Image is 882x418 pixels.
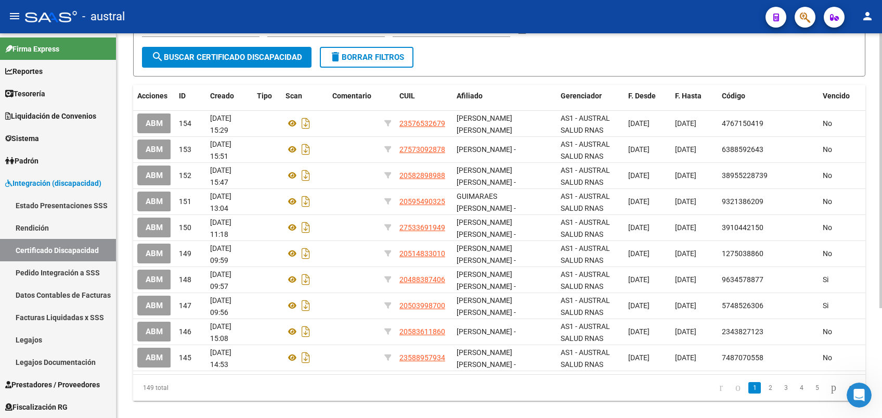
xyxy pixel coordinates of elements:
[457,114,516,146] span: [PERSON_NAME] [PERSON_NAME] [PERSON_NAME] -
[722,275,763,284] span: 9634578877
[847,383,872,408] iframe: Intercom live chat
[137,270,171,289] button: ABM
[722,171,768,180] span: 38955228739
[399,301,445,310] span: 20503998700
[722,92,745,100] span: Código
[179,353,191,362] span: 145
[764,382,776,394] a: 2
[561,270,610,290] span: AS1 - AUSTRAL SALUD RNAS
[628,275,650,284] span: [DATE]
[5,88,45,99] span: Tesorería
[206,85,253,107] datatable-header-cell: Creado
[675,145,696,154] span: [DATE]
[210,140,231,160] span: [DATE] 15:51
[299,271,313,288] i: Descargar documento
[722,327,763,336] span: 2343827123
[5,379,100,390] span: Prestadores / Proveedores
[675,119,696,128] span: [DATE]
[8,268,200,292] div: Florencia dice…
[137,218,171,237] button: ABM
[675,301,696,310] span: [DATE]
[628,301,650,310] span: [DATE]
[628,353,650,362] span: [DATE]
[561,114,610,134] span: AS1 - AUSTRAL SALUD RNAS
[179,223,191,232] span: 150
[8,31,200,55] div: Cecilia dice…
[561,218,610,238] span: AS1 - AUSTRAL SALUD RNAS
[7,4,27,24] button: go back
[628,92,656,100] span: F. Desde
[140,150,200,173] div: queda igual
[624,85,671,107] datatable-header-cell: F. Desde
[457,270,516,290] span: [PERSON_NAME] [PERSON_NAME] -
[823,275,828,284] span: Si
[137,166,171,185] button: ABM
[299,219,313,236] i: Descargar documento
[17,92,162,112] div: Mantenga la tecla control apretada y apriete f5
[210,218,231,238] span: [DATE] 11:18
[498,24,510,36] button: Open calendar
[5,178,101,189] span: Integración (discapacidad)
[5,66,43,77] span: Reportes
[146,301,163,311] span: ABM
[55,54,200,77] div: ahora queda cargando y no sube :(
[299,245,313,262] i: Descargar documento
[844,382,859,394] a: go to last page
[561,192,610,212] span: AS1 - AUSTRAL SALUD RNAS
[210,192,231,212] span: [DATE] 13:04
[17,274,107,285] div: aguardeme que lo reviso
[179,197,191,206] span: 151
[556,85,624,107] datatable-header-cell: Gerenciador
[151,53,302,62] span: Buscar Certificado Discapacidad
[5,133,39,144] span: Sistema
[30,6,46,22] img: Profile image for Fin
[8,292,200,354] div: Florencia dice…
[457,166,516,186] span: [PERSON_NAME] [PERSON_NAME] -
[780,382,792,394] a: 3
[561,296,610,316] span: AS1 - AUSTRAL SALUD RNAS
[399,92,415,100] span: CUIL
[722,301,763,310] span: 5748526306
[8,292,171,335] div: [PERSON_NAME], lo esta revisando sistemas, si no esta para hoy mañana nos contactamos con usted
[561,166,610,186] span: AS1 - AUSTRAL SALUD RNAS
[137,113,171,133] button: ABM
[146,353,163,363] span: ABM
[178,334,195,351] button: Enviar un mensaje…
[399,223,445,232] span: 27533691949
[63,60,191,71] div: ahora queda cargando y no sube :(
[8,85,171,118] div: Mantenga la tecla control apretada y apriete f5
[210,270,231,290] span: [DATE] 09:57
[722,249,763,258] span: 1275038860
[561,322,610,343] span: AS1 - AUSTRAL SALUD RNAS
[328,85,380,107] datatable-header-cell: Comentario
[329,50,342,63] mat-icon: delete
[299,323,313,340] i: Descargar documento
[174,31,200,54] div: ok
[17,125,92,136] div: y vuelva a intentarlo
[82,5,125,28] span: - austral
[675,171,696,180] span: [DATE]
[675,275,696,284] span: [DATE]
[731,382,745,394] a: go to previous page
[8,181,130,204] div: ¿Podria enviarme el archivo?
[826,382,841,394] a: go to next page
[823,249,832,258] span: No
[452,85,556,107] datatable-header-cell: Afiliado
[8,54,200,85] div: Cecilia dice…
[50,10,63,18] h1: Fin
[253,85,281,107] datatable-header-cell: Tipo
[399,275,445,284] span: 20488387406
[179,171,191,180] span: 152
[8,245,157,268] div: El error es tipo de comprobante 001
[5,110,96,122] span: Liquidación de Convenios
[137,140,171,159] button: ABM
[457,218,516,238] span: [PERSON_NAME] [PERSON_NAME] -
[5,155,38,167] span: Padrón
[823,119,832,128] span: No
[8,85,200,119] div: Florencia dice…
[722,145,763,154] span: 6388592643
[257,92,272,100] span: Tipo
[5,43,59,55] span: Firma Express
[675,353,696,362] span: [DATE]
[457,296,516,316] span: [PERSON_NAME] [PERSON_NAME] -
